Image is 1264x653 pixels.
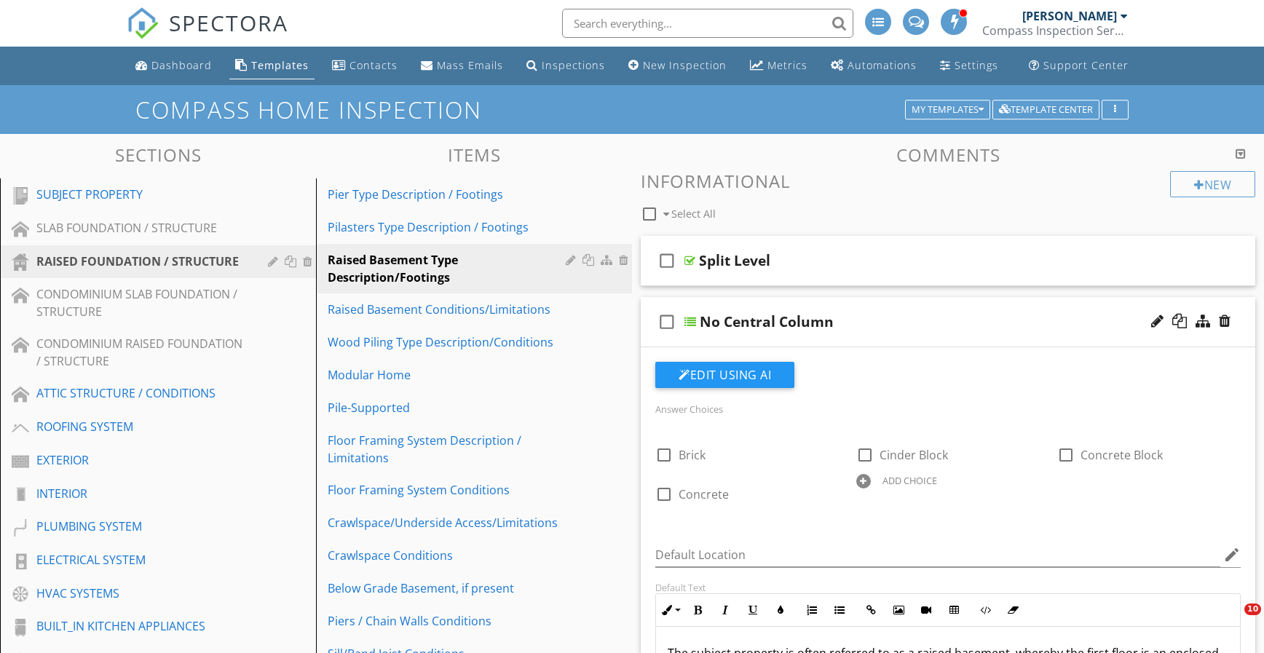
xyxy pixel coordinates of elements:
[36,219,247,237] div: SLAB FOUNDATION / STRUCTURE
[135,97,1128,122] h1: Compass Home Inspection
[1244,603,1261,615] span: 10
[130,52,218,79] a: Dashboard
[316,145,632,165] h3: Items
[655,403,723,416] label: Answer Choices
[36,518,247,535] div: PLUMBING SYSTEM
[328,333,570,351] div: Wood Piling Type Description/Conditions
[643,58,727,72] div: New Inspection
[882,475,937,486] div: ADD CHOICE
[328,301,570,318] div: Raised Basement Conditions/Limitations
[699,252,770,269] div: Split Level
[36,285,247,320] div: CONDOMINIUM SLAB FOUNDATION / STRUCTURE
[542,58,605,72] div: Inspections
[992,100,1099,120] button: Template Center
[328,432,570,467] div: Floor Framing System Description / Limitations
[328,612,570,630] div: Piers / Chain Walls Conditions
[36,551,247,569] div: ELECTRICAL SYSTEM
[971,596,999,624] button: Code View
[36,335,247,370] div: CONDOMINIUM RAISED FOUNDATION / STRUCTURE
[955,58,998,72] div: Settings
[767,58,807,72] div: Metrics
[229,52,315,79] a: Templates
[655,304,679,339] i: check_box_outline_blank
[912,596,940,624] button: Insert Video
[1081,447,1163,463] span: Concrete Block
[655,362,794,388] button: Edit Using AI
[328,399,570,416] div: Pile-Supported
[679,486,729,502] span: Concrete
[36,186,247,203] div: SUBJECT PROPERTY
[655,243,679,278] i: check_box_outline_blank
[857,596,885,624] button: Insert Link (Ctrl+K)
[328,218,570,236] div: Pilasters Type Description / Footings
[798,596,826,624] button: Ordered List
[641,145,1255,165] h3: Comments
[671,207,716,221] span: Select All
[36,418,247,435] div: ROOFING SYSTEM
[1023,52,1134,79] a: Support Center
[521,52,611,79] a: Inspections
[328,366,570,384] div: Modular Home
[684,596,711,624] button: Bold (Ctrl+B)
[169,7,288,38] span: SPECTORA
[36,485,247,502] div: INTERIOR
[36,451,247,469] div: EXTERIOR
[328,547,570,564] div: Crawlspace Conditions
[1043,58,1129,72] div: Support Center
[912,105,984,115] div: My Templates
[36,253,247,270] div: RAISED FOUNDATION / STRUCTURE
[326,52,403,79] a: Contacts
[1214,603,1249,638] iframe: Intercom live chat
[940,596,968,624] button: Insert Table
[999,105,1093,115] div: Template Center
[328,186,570,203] div: Pier Type Description / Footings
[415,52,509,79] a: Mass Emails
[744,52,813,79] a: Metrics
[623,52,732,79] a: New Inspection
[905,100,990,120] button: My Templates
[999,596,1027,624] button: Clear Formatting
[711,596,739,624] button: Italic (Ctrl+I)
[739,596,767,624] button: Underline (Ctrl+U)
[1170,171,1255,197] div: New
[328,251,570,286] div: Raised Basement Type Description/Footings
[655,543,1220,567] input: Default Location
[437,58,503,72] div: Mass Emails
[127,20,288,50] a: SPECTORA
[700,313,834,331] div: No Central Column
[880,447,948,463] span: Cinder Block
[127,7,159,39] img: The Best Home Inspection Software - Spectora
[328,481,570,499] div: Floor Framing System Conditions
[825,52,923,79] a: Automations (Advanced)
[328,514,570,531] div: Crawlspace/Underside Access/Limitations
[36,384,247,402] div: ATTIC STRUCTURE / CONDITIONS
[562,9,853,38] input: Search everything...
[1022,9,1117,23] div: [PERSON_NAME]
[826,596,853,624] button: Unordered List
[1223,546,1241,563] i: edit
[656,596,684,624] button: Inline Style
[655,582,1241,593] div: Default Text
[992,102,1099,115] a: Template Center
[349,58,398,72] div: Contacts
[641,171,1255,191] h3: Informational
[982,23,1128,38] div: Compass Inspection Services
[251,58,309,72] div: Templates
[885,596,912,624] button: Insert Image (Ctrl+P)
[767,596,794,624] button: Colors
[328,579,570,597] div: Below Grade Basement, if present
[151,58,212,72] div: Dashboard
[934,52,1004,79] a: Settings
[36,617,247,635] div: BUILT_IN KITCHEN APPLIANCES
[848,58,917,72] div: Automations
[36,585,247,602] div: HVAC SYSTEMS
[679,447,706,463] span: Brick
